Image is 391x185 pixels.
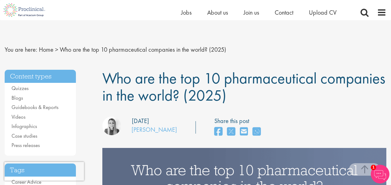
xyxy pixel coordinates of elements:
a: Case studies [12,132,37,139]
a: share on facebook [214,125,222,139]
label: Share this post [214,116,264,126]
span: Who are the top 10 pharmaceutical companies in the world? (2025) [60,45,226,54]
img: Hannah Burke [102,116,121,135]
a: breadcrumb link [39,45,54,54]
div: [DATE] [132,116,149,126]
a: share on twitter [227,125,235,139]
span: 1 [371,165,376,170]
a: About us [207,8,228,17]
a: Join us [244,8,259,17]
iframe: reCAPTCHA [4,162,84,181]
a: Infographics [12,123,37,130]
span: You are here: [5,45,37,54]
h3: Content types [5,70,76,83]
a: Videos [12,113,26,120]
a: Contact [275,8,293,17]
a: Jobs [181,8,192,17]
a: share on whats app [253,125,261,139]
a: Press releases [12,142,40,149]
a: Guidebooks & Reports [12,104,58,111]
span: > [55,45,58,54]
span: Who are the top 10 pharmaceutical companies in the world? (2025) [102,68,385,105]
img: Chatbot [371,165,389,183]
a: Upload CV [309,8,337,17]
a: Blogs [12,94,23,101]
a: Quizzes [12,85,29,92]
a: [PERSON_NAME] [132,126,177,134]
a: share on email [240,125,248,139]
